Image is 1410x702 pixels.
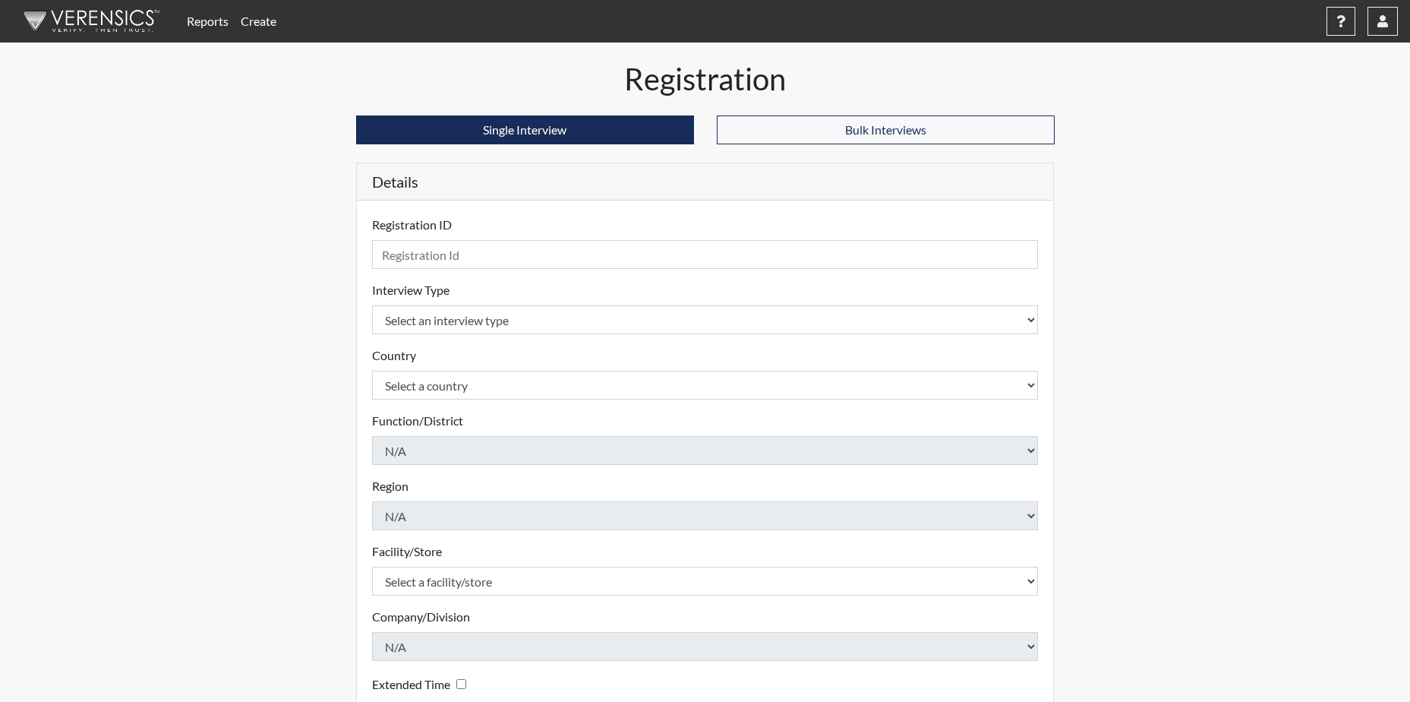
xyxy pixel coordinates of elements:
[235,6,282,36] a: Create
[181,6,235,36] a: Reports
[717,115,1055,144] button: Bulk Interviews
[356,61,1055,97] h1: Registration
[372,216,452,234] label: Registration ID
[372,477,408,495] label: Region
[357,163,1054,201] h5: Details
[372,346,416,365] label: Country
[372,542,442,561] label: Facility/Store
[372,608,470,626] label: Company/Division
[356,115,694,144] button: Single Interview
[372,412,463,430] label: Function/District
[372,240,1039,269] input: Insert a Registration ID, which needs to be a unique alphanumeric value for each interviewee
[372,673,472,695] div: Checking this box will provide the interviewee with an accomodation of extra time to answer each ...
[372,675,450,694] label: Extended Time
[372,281,449,299] label: Interview Type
